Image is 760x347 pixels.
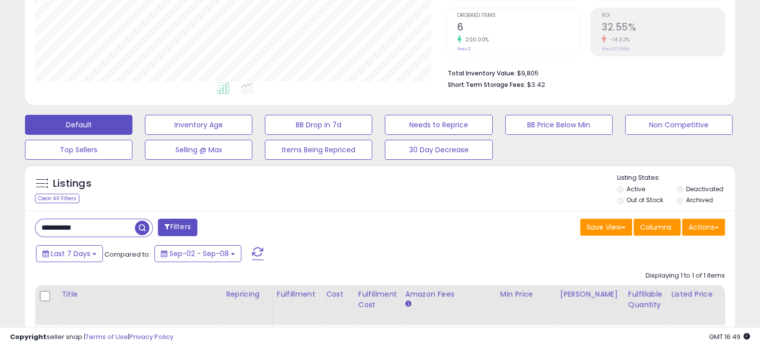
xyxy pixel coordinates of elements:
div: Min Price [500,289,552,300]
button: Columns [634,219,681,236]
small: Prev: 2 [457,46,471,52]
span: ROI [602,13,725,18]
span: Last 7 Days [51,249,90,259]
label: Deactivated [686,185,723,193]
button: Actions [682,219,725,236]
small: Amazon Fees. [405,300,411,309]
button: Top Sellers [25,140,132,160]
button: Items Being Repriced [265,140,372,160]
button: Default [25,115,132,135]
button: Filters [158,219,197,236]
div: Repricing [226,289,268,300]
div: [PERSON_NAME] [560,289,620,300]
span: $3.42 [527,80,545,89]
button: Needs to Reprice [385,115,492,135]
div: Clear All Filters [35,194,79,203]
span: Sep-02 - Sep-08 [169,249,229,259]
label: Archived [686,196,713,204]
small: -14.32% [606,36,630,43]
button: Selling @ Max [145,140,252,160]
div: Fulfillable Quantity [628,289,663,310]
div: Title [61,289,217,300]
b: Total Inventory Value: [448,69,516,77]
button: Sep-02 - Sep-08 [154,245,241,262]
li: $9,805 [448,66,718,78]
a: Privacy Policy [129,332,173,342]
span: Compared to: [104,250,150,259]
h2: 32.55% [602,21,725,35]
span: 2025-09-16 16:49 GMT [709,332,750,342]
div: Listed Price [671,289,758,300]
label: Out of Stock [627,196,663,204]
button: Save View [580,219,632,236]
small: 200.00% [462,36,489,43]
button: 30 Day Decrease [385,140,492,160]
label: Active [627,185,645,193]
div: seller snap | | [10,333,173,342]
button: BB Price Below Min [505,115,613,135]
div: Fulfillment Cost [358,289,397,310]
div: Amazon Fees [405,289,492,300]
p: Listing States: [617,173,735,183]
h2: 6 [457,21,580,35]
h5: Listings [53,177,91,191]
button: Inventory Age [145,115,252,135]
div: Fulfillment [277,289,317,300]
a: Terms of Use [85,332,128,342]
span: Columns [640,222,672,232]
b: Short Term Storage Fees: [448,80,526,89]
small: Prev: 37.99% [602,46,629,52]
strong: Copyright [10,332,46,342]
div: Cost [326,289,350,300]
button: BB Drop in 7d [265,115,372,135]
div: Displaying 1 to 1 of 1 items [646,271,725,281]
button: Last 7 Days [36,245,103,262]
button: Non Competitive [625,115,733,135]
span: Ordered Items [457,13,580,18]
